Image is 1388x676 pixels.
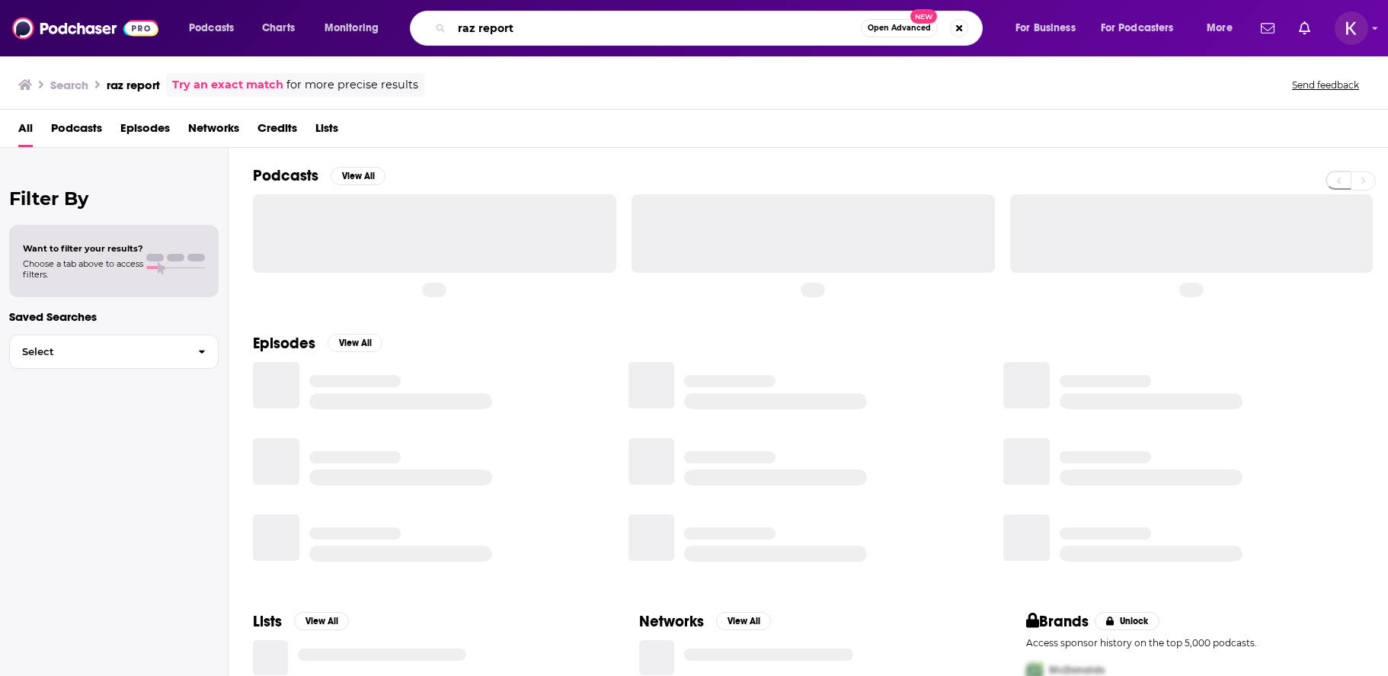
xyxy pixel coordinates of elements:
div: Search podcasts, credits, & more... [424,11,997,46]
p: Saved Searches [9,309,219,324]
button: View All [328,334,382,352]
button: Select [9,335,219,369]
h2: Episodes [253,334,315,353]
a: Show notifications dropdown [1293,15,1316,41]
a: PodcastsView All [253,166,385,185]
span: For Podcasters [1101,18,1174,39]
span: Open Advanced [868,24,931,32]
button: open menu [314,16,398,40]
a: Lists [315,116,338,147]
span: Logged in as kwignall [1335,11,1368,45]
span: Want to filter your results? [23,243,143,254]
button: Unlock [1095,612,1159,630]
img: Podchaser - Follow, Share and Rate Podcasts [12,14,158,43]
button: View All [294,612,349,630]
p: Access sponsor history on the top 5,000 podcasts. [1026,637,1364,649]
h3: raz report [107,78,160,92]
a: Episodes [120,116,170,147]
button: Show profile menu [1335,11,1368,45]
span: Choose a tab above to access filters. [23,258,143,280]
h2: Networks [639,612,704,631]
span: Charts [262,18,295,39]
span: For Business [1015,18,1076,39]
a: Try an exact match [172,76,283,94]
h2: Filter By [9,187,219,210]
span: Podcasts [189,18,234,39]
button: open menu [1005,16,1095,40]
a: Podcasts [51,116,102,147]
a: NetworksView All [639,612,771,631]
button: open menu [1196,16,1252,40]
a: Networks [188,116,239,147]
input: Search podcasts, credits, & more... [452,16,861,40]
button: View All [716,612,771,630]
a: All [18,116,33,147]
span: Select [10,347,186,357]
a: Credits [257,116,297,147]
span: More [1207,18,1233,39]
h2: Lists [253,612,282,631]
h2: Brands [1026,612,1089,631]
button: Send feedback [1287,78,1364,91]
button: open menu [178,16,254,40]
a: ListsView All [253,612,349,631]
span: for more precise results [286,76,418,94]
button: Open AdvancedNew [861,19,938,37]
a: Charts [252,16,304,40]
h3: Search [50,78,88,92]
img: User Profile [1335,11,1368,45]
a: Show notifications dropdown [1255,15,1281,41]
span: New [910,9,938,24]
span: Monitoring [325,18,379,39]
a: EpisodesView All [253,334,382,353]
button: open menu [1091,16,1196,40]
button: View All [331,167,385,185]
h2: Podcasts [253,166,318,185]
